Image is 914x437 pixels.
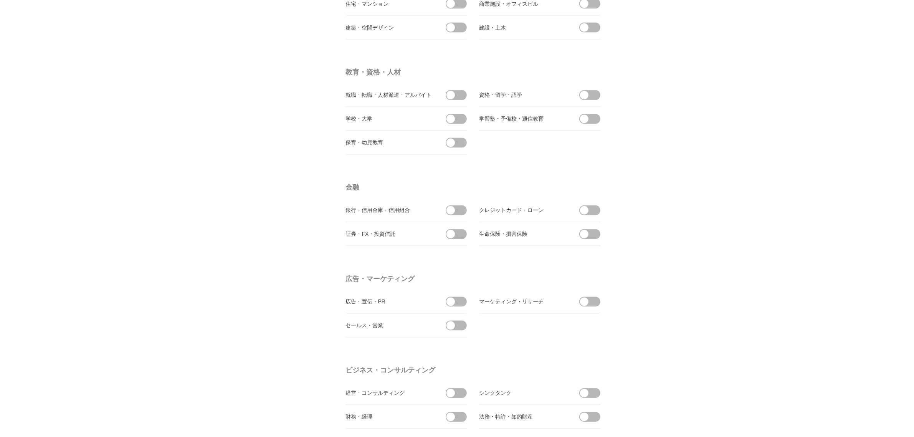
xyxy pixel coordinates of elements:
div: 学校・大学 [346,114,432,124]
div: 生命保険・損害保険 [479,229,566,239]
div: 就職・転職・人材派遣・アルバイト [346,90,432,100]
div: 保育・幼児教育 [346,138,432,147]
div: 銀行・信用金庫・信用組合 [346,205,432,215]
div: 証券・FX・投資信託 [346,229,432,239]
div: 財務・経理 [346,412,432,422]
div: 経営・コンサルティング [346,388,432,398]
h4: 広告・マーケティング [346,272,603,286]
div: 学習塾・予備校・通信教育 [479,114,566,124]
div: 建築・空間デザイン [346,23,432,32]
h4: 教育・資格・人材 [346,66,603,79]
h4: 金融 [346,181,603,195]
div: シンクタンク [479,388,566,398]
div: 資格・留学・語学 [479,90,566,100]
div: セールス・営業 [346,321,432,330]
h4: ビジネス・コンサルティング [346,364,603,377]
div: マーケティング・リサーチ [479,297,566,306]
div: 広告・宣伝・PR [346,297,432,306]
div: 法務・特許・知的財産 [479,412,566,422]
div: クレジットカード・ローン [479,205,566,215]
div: 建設・土木 [479,23,566,32]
